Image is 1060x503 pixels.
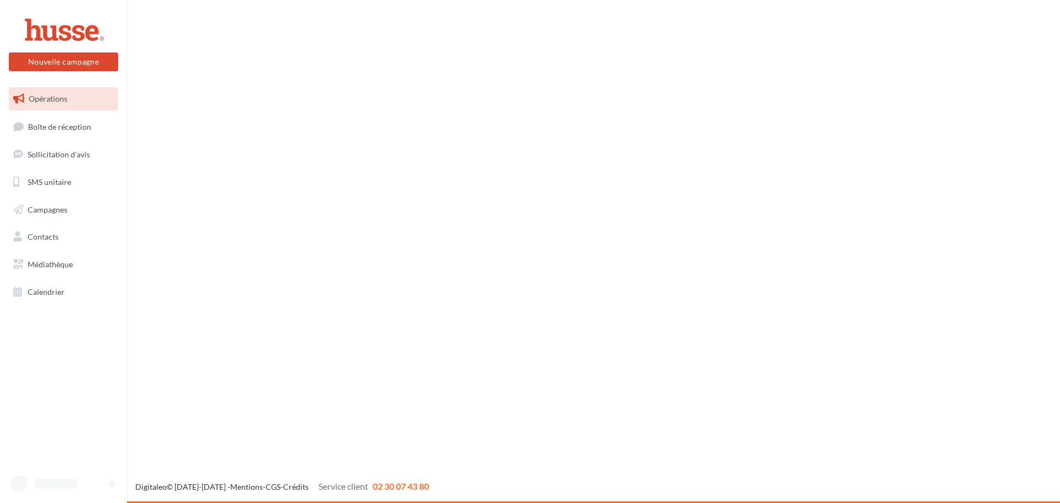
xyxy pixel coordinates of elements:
[28,204,67,214] span: Campagnes
[7,87,120,110] a: Opérations
[7,225,120,248] a: Contacts
[7,198,120,221] a: Campagnes
[7,171,120,194] a: SMS unitaire
[283,482,309,491] a: Crédits
[29,94,67,103] span: Opérations
[7,280,120,304] a: Calendrier
[266,482,280,491] a: CGS
[28,232,59,241] span: Contacts
[7,115,120,139] a: Boîte de réception
[373,481,429,491] span: 02 30 07 43 80
[9,52,118,71] button: Nouvelle campagne
[28,287,65,296] span: Calendrier
[319,481,368,491] span: Service client
[230,482,263,491] a: Mentions
[7,253,120,276] a: Médiathèque
[28,260,73,269] span: Médiathèque
[28,121,91,131] span: Boîte de réception
[7,143,120,166] a: Sollicitation d'avis
[28,150,90,159] span: Sollicitation d'avis
[28,177,71,187] span: SMS unitaire
[135,482,167,491] a: Digitaleo
[135,482,429,491] span: © [DATE]-[DATE] - - -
